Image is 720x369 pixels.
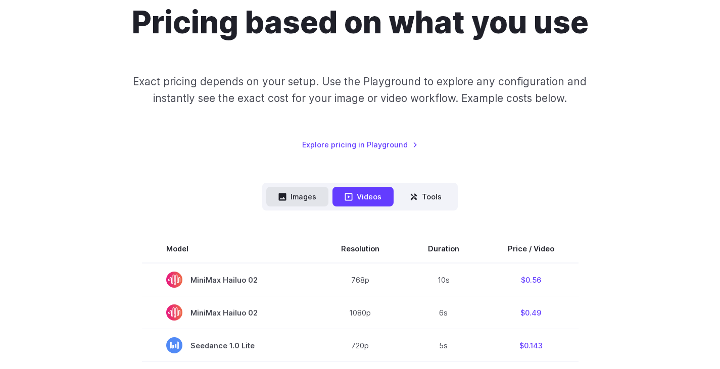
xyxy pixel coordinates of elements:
button: Tools [398,187,454,206]
td: $0.56 [484,263,579,296]
span: Seedance 1.0 Lite [166,337,293,353]
td: 10s [404,263,484,296]
td: $0.49 [484,296,579,329]
td: $0.143 [484,329,579,362]
th: Model [142,235,317,263]
th: Resolution [317,235,404,263]
td: 6s [404,296,484,329]
button: Videos [332,187,394,206]
a: Explore pricing in Playground [302,139,418,150]
button: Images [266,187,328,206]
td: 1080p [317,296,404,329]
span: MiniMax Hailuo 02 [166,304,293,321]
h1: Pricing based on what you use [132,4,589,41]
td: 768p [317,263,404,296]
p: Exact pricing depends on your setup. Use the Playground to explore any configuration and instantl... [117,73,604,107]
th: Duration [404,235,484,263]
th: Price / Video [484,235,579,263]
td: 5s [404,329,484,362]
span: MiniMax Hailuo 02 [166,272,293,288]
td: 720p [317,329,404,362]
